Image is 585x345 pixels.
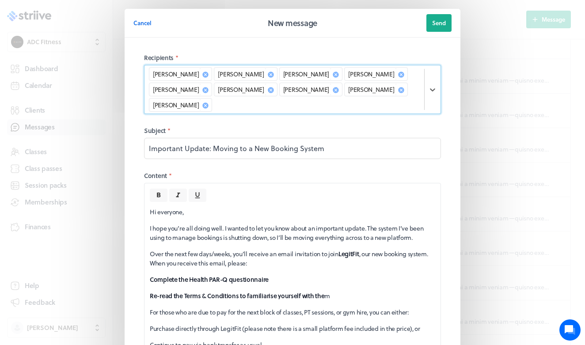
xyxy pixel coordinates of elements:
p: Over the next few days/weeks, you’ll receive an email invitation to join , our new booking system... [150,249,435,268]
p: For those who are due to pay for the next block of classes, PT sessions, or gym hire, you can eit... [150,307,435,317]
button: Send [426,14,452,32]
div: [PERSON_NAME] [150,68,200,80]
span: Cancel [133,19,152,27]
label: Recipients [144,53,441,62]
strong: Complete the Health PAR-Q questionnaire [150,275,269,284]
label: Content [144,171,441,180]
input: Search articles [26,152,158,170]
div: [PERSON_NAME] [150,99,200,110]
label: Subject [144,126,441,135]
div: [PERSON_NAME] [281,68,330,80]
h1: Hi [PERSON_NAME] [13,43,163,57]
div: [PERSON_NAME] [150,84,200,95]
div: [PERSON_NAME] [215,84,265,95]
strong: Re-read the Terms & Conditions to familiarise yourself with the [150,291,324,300]
h2: We're here to help. Ask us anything! [13,59,163,87]
p: Purchase directly through LegitFit (please note there is a small platform fee included in the pri... [150,324,435,333]
h2: New message [268,17,317,29]
button: Cancel [133,14,152,32]
button: New conversation [14,103,163,121]
p: m [150,291,435,300]
div: [PERSON_NAME] [215,68,265,80]
span: New conversation [57,108,106,115]
div: [PERSON_NAME] [346,68,395,80]
span: Send [432,19,446,27]
p: Find an answer quickly [12,137,165,148]
div: [PERSON_NAME] [281,84,330,95]
p: I hope you’re all doing well. I wanted to let you know about an important update. The system I’ve... [150,224,435,242]
strong: LegitFit [338,249,359,258]
div: [PERSON_NAME] [346,84,395,95]
p: Hi everyone, [150,207,435,216]
iframe: gist-messenger-bubble-iframe [559,319,581,341]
